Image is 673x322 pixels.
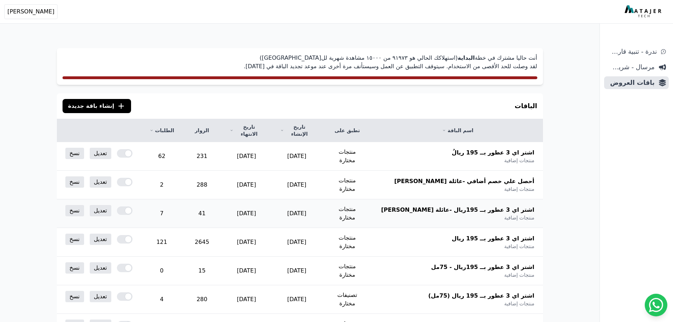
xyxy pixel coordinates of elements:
h3: الباقات [515,101,537,111]
span: منتجات إضافية [504,214,534,221]
span: اشتر اي 3 عطور بــ 195 ريال [452,234,535,243]
a: نسخ [65,262,84,274]
td: [DATE] [221,257,272,285]
a: تعديل [90,148,111,159]
a: نسخ [65,234,84,245]
td: 0 [141,257,183,285]
span: منتجات إضافية [504,243,534,250]
button: [PERSON_NAME] [4,4,58,19]
a: تعديل [90,262,111,274]
td: [DATE] [272,228,322,257]
td: [DATE] [221,142,272,171]
td: تصنيفات مختارة [322,285,373,314]
td: منتجات مختارة [322,199,373,228]
a: نسخ [65,148,84,159]
td: [DATE] [272,171,322,199]
p: أنت حاليا مشترك في خطة (استهلاكك الحالي هو ٩١٩٧۳ من ١٥۰۰۰ مشاهدة شهرية لل[GEOGRAPHIC_DATA]) لقد و... [63,54,537,71]
td: [DATE] [221,171,272,199]
a: اسم الباقة [381,127,535,134]
td: 15 [183,257,221,285]
td: [DATE] [272,199,322,228]
a: تعديل [90,291,111,302]
td: 2 [141,171,183,199]
td: [DATE] [272,142,322,171]
a: الطلبات [149,127,174,134]
td: 4 [141,285,183,314]
span: باقات العروض [607,78,655,88]
th: الزوار [183,119,221,142]
td: 231 [183,142,221,171]
td: 2645 [183,228,221,257]
span: منتجات إضافية [504,300,534,307]
th: تطبق على [322,119,373,142]
strong: البداية [457,54,474,61]
a: تعديل [90,176,111,188]
span: ندرة - تنبية قارب علي النفاذ [607,47,657,57]
a: نسخ [65,291,84,302]
span: منتجات إضافية [504,271,534,279]
span: اشتر اي 3 عطور بــ 195 ريال (75مل) [428,292,534,300]
td: 280 [183,285,221,314]
td: منتجات مختارة [322,228,373,257]
a: نسخ [65,176,84,188]
a: تعديل [90,205,111,216]
span: مرسال - شريط دعاية [607,62,655,72]
td: 41 [183,199,221,228]
td: [DATE] [272,257,322,285]
td: منتجات مختارة [322,142,373,171]
td: 62 [141,142,183,171]
span: أحصل علي خصم أضافي -عائلة [PERSON_NAME] [394,177,535,186]
td: منتجات مختارة [322,257,373,285]
td: [DATE] [272,285,322,314]
img: MatajerTech Logo [625,5,663,18]
span: [PERSON_NAME] [7,7,54,16]
span: منتجات إضافية [504,186,534,193]
span: اشتر اي 3 عطور بــ 195 ريالُ [452,148,535,157]
span: اشتر اي 3 عطور بــ 195ريال -عائلة [PERSON_NAME] [381,206,535,214]
button: إنشاء باقة جديدة [63,99,131,113]
td: [DATE] [221,285,272,314]
span: منتجات إضافية [504,157,534,164]
a: تاريخ الانتهاء [230,123,263,137]
td: [DATE] [221,199,272,228]
td: منتجات مختارة [322,171,373,199]
td: 121 [141,228,183,257]
a: تاريخ الإنشاء [280,123,313,137]
a: تعديل [90,234,111,245]
span: اشتر اي 3 عطور بــ 195ريال - 75مل [431,263,534,271]
span: إنشاء باقة جديدة [68,102,114,110]
td: 288 [183,171,221,199]
td: 7 [141,199,183,228]
a: نسخ [65,205,84,216]
td: [DATE] [221,228,272,257]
